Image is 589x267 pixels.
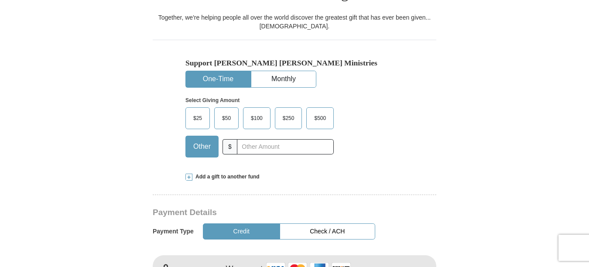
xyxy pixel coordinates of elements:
[192,173,260,181] span: Add a gift to another fund
[310,112,330,125] span: $500
[278,112,299,125] span: $250
[280,223,375,240] button: Check / ACH
[218,112,235,125] span: $50
[251,71,316,87] button: Monthly
[203,223,280,240] button: Credit
[153,13,436,31] div: Together, we're helping people all over the world discover the greatest gift that has ever been g...
[185,58,404,68] h5: Support [PERSON_NAME] [PERSON_NAME] Ministries
[185,97,240,103] strong: Select Giving Amount
[247,112,267,125] span: $100
[223,139,237,154] span: $
[186,71,250,87] button: One-Time
[189,112,206,125] span: $25
[237,139,334,154] input: Other Amount
[153,228,194,235] h5: Payment Type
[153,208,375,218] h3: Payment Details
[189,140,215,153] span: Other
